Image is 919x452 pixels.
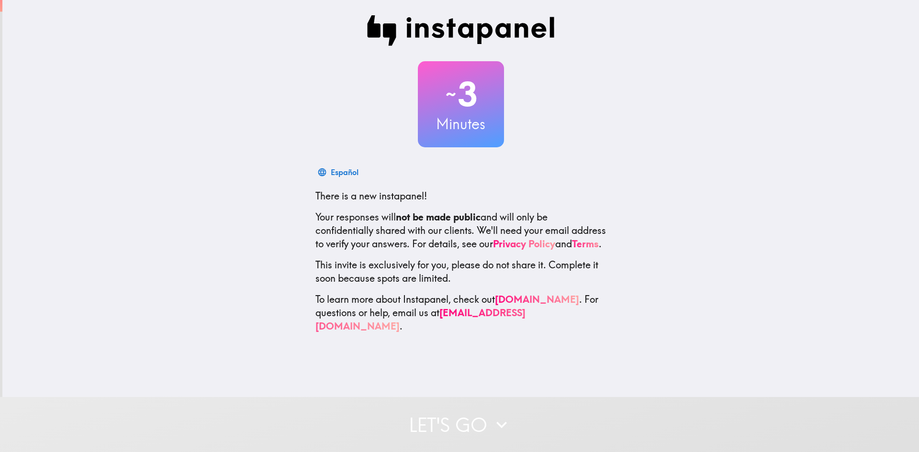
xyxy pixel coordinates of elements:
a: [EMAIL_ADDRESS][DOMAIN_NAME] [315,307,526,332]
img: Instapanel [367,15,555,46]
p: This invite is exclusively for you, please do not share it. Complete it soon because spots are li... [315,258,606,285]
a: Privacy Policy [493,238,555,250]
a: Terms [572,238,599,250]
h2: 3 [418,75,504,114]
p: Your responses will and will only be confidentially shared with our clients. We'll need your emai... [315,210,606,251]
button: Español [315,163,362,182]
span: ~ [444,80,458,109]
h3: Minutes [418,114,504,134]
b: not be made public [396,211,481,223]
a: [DOMAIN_NAME] [495,293,579,305]
p: To learn more about Instapanel, check out . For questions or help, email us at . [315,293,606,333]
div: Español [331,165,359,179]
span: There is a new instapanel! [315,190,427,202]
